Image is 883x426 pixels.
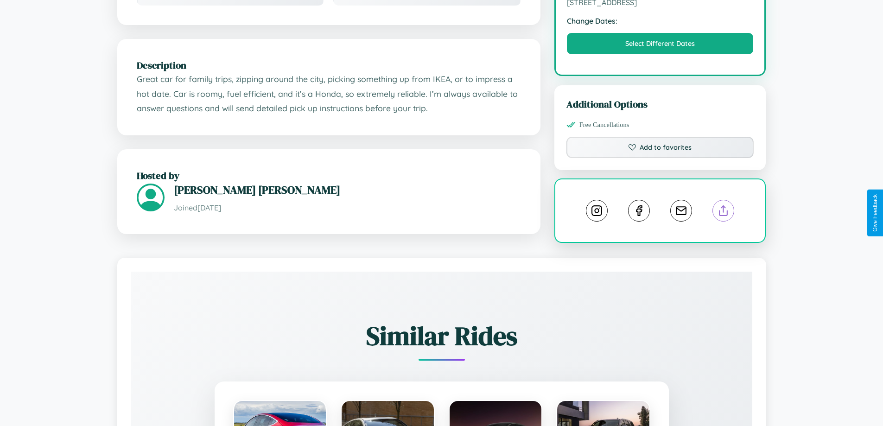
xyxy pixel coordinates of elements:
button: Select Different Dates [567,33,754,54]
h2: Description [137,58,521,72]
p: Great car for family trips, zipping around the city, picking something up from IKEA, or to impres... [137,72,521,116]
h3: [PERSON_NAME] [PERSON_NAME] [174,182,521,197]
span: Free Cancellations [579,121,629,129]
strong: Change Dates: [567,16,754,25]
button: Add to favorites [566,137,754,158]
div: Give Feedback [872,194,878,232]
p: Joined [DATE] [174,201,521,215]
h2: Similar Rides [164,318,720,354]
h2: Hosted by [137,169,521,182]
h3: Additional Options [566,97,754,111]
